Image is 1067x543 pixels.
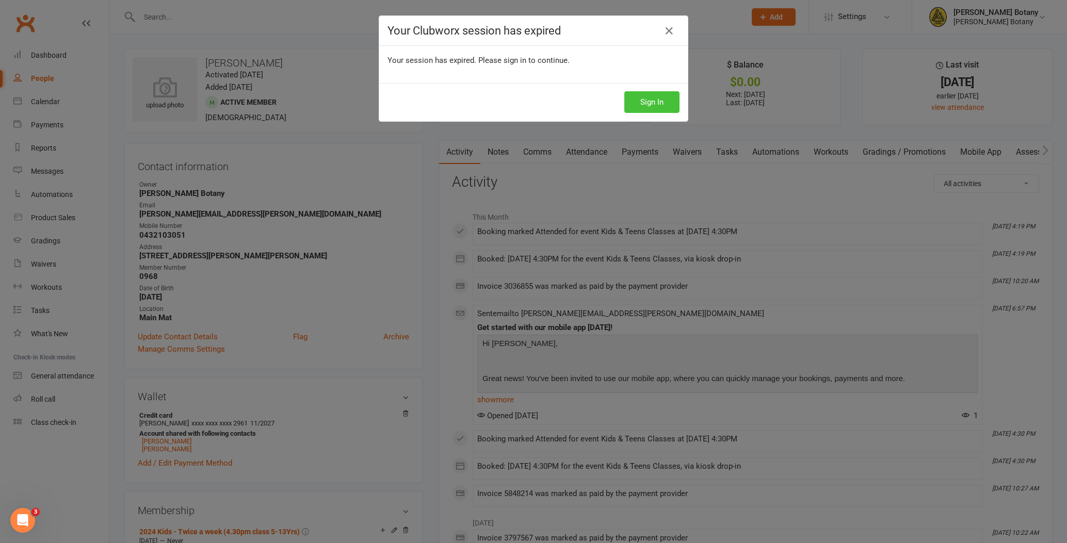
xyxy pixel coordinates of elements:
a: Close [661,23,677,39]
button: Sign In [624,91,680,113]
h4: Your Clubworx session has expired [387,24,680,37]
span: 3 [31,508,40,516]
span: Your session has expired. Please sign in to continue. [387,56,570,65]
iframe: Intercom live chat [10,508,35,533]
